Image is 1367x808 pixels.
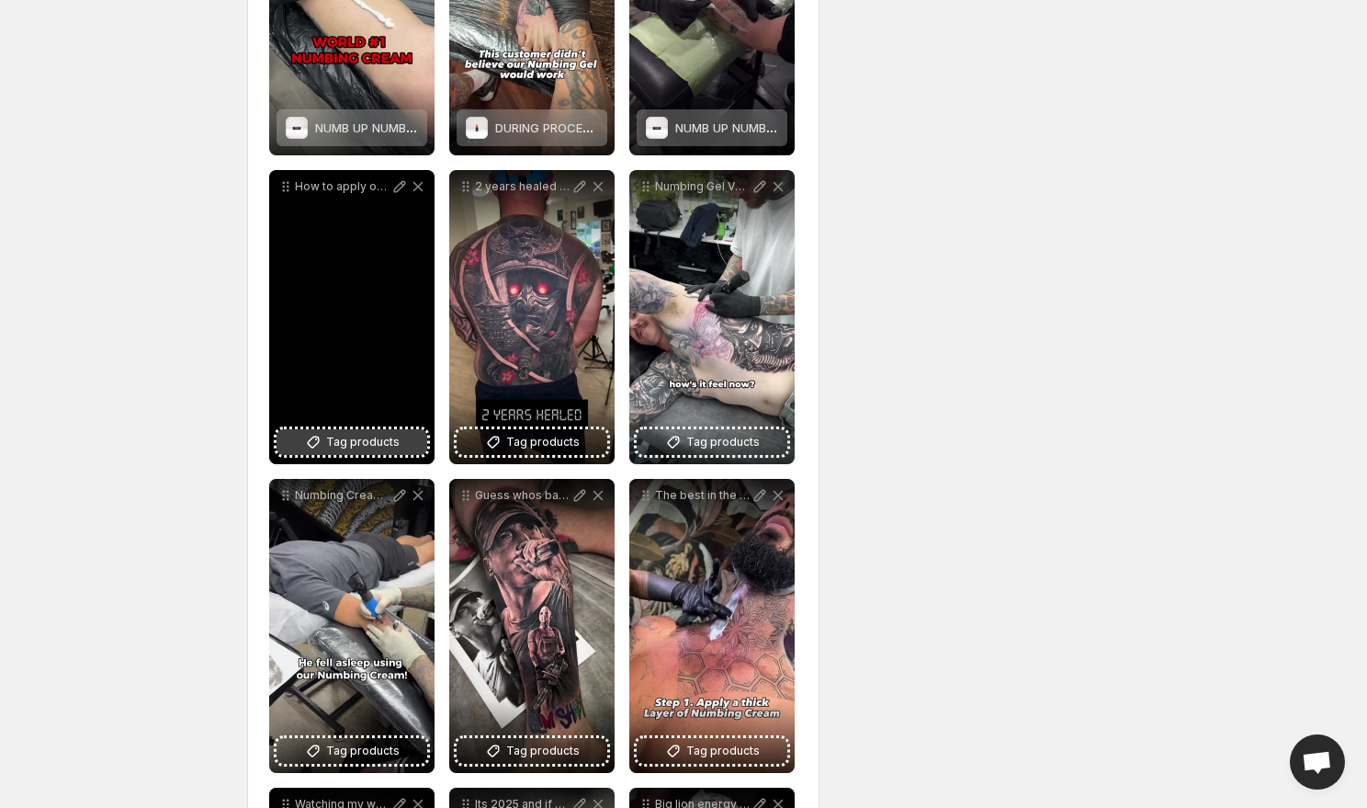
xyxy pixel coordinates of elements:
span: NUMB UP NUMBING CREAM [315,120,471,135]
button: Tag products [277,738,427,764]
p: The best in the game for a reason Trusted by professionals loved by clients Numb Up delivers resu... [655,488,751,503]
img: NUMB UP NUMBING CREAM [286,117,308,139]
span: Tag products [326,433,400,451]
p: Numbing Cream made this client fall asleep Get yours on our website [DATE] tattoo ink numbingcrea... [295,488,390,503]
p: 2 years healed Thanks jamiemeier6 for looking after your tattoos Healed using the best products o... [475,179,571,194]
a: Open chat [1290,734,1345,790]
span: Tag products [506,742,580,760]
button: Tag products [457,429,607,455]
div: 2 years healed Thanks jamiemeier6 for looking after your tattoos Healed using the best products o... [449,170,615,464]
p: Guess whos back [PERSON_NAME] flew over from [GEOGRAPHIC_DATA] to finally finish this Slim Shady ... [475,488,571,503]
div: Numbing Gel VS No Numbing Gel Hear first hand what this client has to say about our During Proced... [629,170,795,464]
span: Tag products [686,433,760,451]
span: NUMB UP NUMBING CREAM [675,120,831,135]
p: How to apply our Numbing Cream Head to our website to grab yours [DATE] tattoo ink numbingcream n... [295,179,390,194]
span: Tag products [506,433,580,451]
button: Tag products [637,738,787,764]
div: Numbing Cream made this client fall asleep Get yours on our website [DATE] tattoo ink numbingcrea... [269,479,435,773]
div: The best in the game for a reason Trusted by professionals loved by clients Numb Up delivers resu... [629,479,795,773]
div: How to apply our Numbing Cream Head to our website to grab yours [DATE] tattoo ink numbingcream n... [269,170,435,464]
img: DURING PROCEDURE NUMBING GEL 30ml [466,117,488,139]
span: DURING PROCEDURE NUMBING GEL 30ml [495,120,729,135]
div: Guess whos back [PERSON_NAME] flew over from [GEOGRAPHIC_DATA] to finally finish this Slim Shady ... [449,479,615,773]
img: NUMB UP NUMBING CREAM [646,117,668,139]
button: Tag products [277,429,427,455]
span: Tag products [686,742,760,760]
p: Numbing Gel VS No Numbing Gel Hear first hand what this client has to say about our During Proced... [655,179,751,194]
span: Tag products [326,742,400,760]
button: Tag products [637,429,787,455]
button: Tag products [457,738,607,764]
